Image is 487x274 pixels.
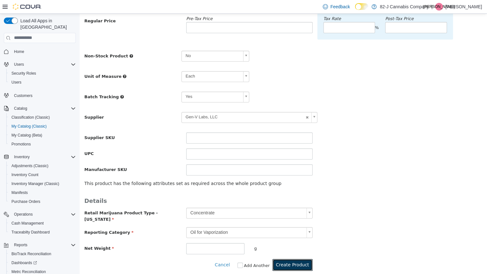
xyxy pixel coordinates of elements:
a: BioTrack Reconciliation [9,250,54,258]
a: Promotions [9,140,33,148]
a: Purchase Orders [9,198,43,205]
span: Each [102,58,161,68]
button: Home [1,47,78,56]
a: Customers [11,92,35,100]
span: Purchase Orders [9,198,76,205]
a: No [102,37,170,48]
span: Reports [11,241,76,249]
span: Catalog [11,105,76,112]
a: Classification (Classic) [9,114,53,121]
button: Reports [1,241,78,249]
span: UPC [5,137,14,142]
span: Dashboards [11,260,37,265]
button: Promotions [6,140,78,149]
a: My Catalog (Beta) [9,131,45,139]
button: My Catalog (Classic) [6,122,78,131]
button: Create Product [193,245,233,257]
span: Load All Apps in [GEOGRAPHIC_DATA] [18,18,76,30]
span: Batch Tracking [5,81,39,85]
span: [PERSON_NAME] [423,3,455,11]
span: Yes [102,78,161,88]
span: No [102,37,161,47]
button: Classification (Classic) [6,113,78,122]
em: Post‑Tax Price [306,3,334,7]
span: My Catalog (Beta) [11,133,42,138]
a: Feedback [320,0,352,13]
span: My Catalog (Beta) [9,131,76,139]
button: BioTrack Reconciliation [6,249,78,258]
span: Regular Price [5,5,36,10]
span: Users [11,61,76,68]
button: Inventory [11,153,32,161]
span: Inventory [14,154,30,159]
a: Cash Management [9,219,46,227]
button: Traceabilty Dashboard [6,228,78,237]
span: Adjustments (Classic) [9,162,76,170]
a: Gen-V Labs, LLC [102,98,238,109]
label: Add Another [164,249,190,255]
a: Dashboards [6,258,78,267]
a: Dashboards [9,259,39,267]
span: Manifests [9,189,76,196]
button: Adjustments (Classic) [6,161,78,170]
button: Operations [11,211,35,218]
span: Reporting Category [5,216,54,221]
span: BioTrack Reconciliation [11,251,51,256]
span: Users [14,62,24,67]
span: Users [11,80,21,85]
a: Home [11,48,27,56]
button: Catalog [11,105,30,112]
span: Feedback [330,4,350,10]
a: Each [102,57,170,68]
a: Users [9,78,24,86]
span: Adjustments (Classic) [11,163,48,168]
input: Dark Mode [355,3,368,10]
button: Operations [1,210,78,219]
a: Concentrate [107,194,233,205]
span: Inventory Count [9,171,76,179]
span: Operations [11,211,76,218]
span: Promotions [11,142,31,147]
a: Adjustments (Classic) [9,162,51,170]
span: Cash Management [9,219,76,227]
span: Security Roles [9,70,76,77]
p: This product has the following attributes set as required across the whole product group [5,167,403,173]
button: Security Roles [6,69,78,78]
div: Jania Adams [435,3,443,11]
span: Customers [11,91,76,99]
button: Customers [1,91,78,100]
span: Retail Marijuana Product Type - [US_STATE] [5,197,78,208]
button: Cash Management [6,219,78,228]
a: Manifests [9,189,30,196]
span: Oil for Vaporization [107,214,224,224]
div: g [170,229,237,241]
span: Security Roles [11,71,36,76]
span: Purchase Orders [11,199,40,204]
span: Catalog [14,106,27,111]
span: Users [9,78,76,86]
span: Traceabilty Dashboard [11,230,50,235]
span: Gen-V Labs, LLC [102,99,224,108]
span: Unit of Measure [5,60,42,65]
span: Inventory Manager (Classic) [11,181,59,186]
a: Yes [102,78,170,89]
span: Home [14,49,24,54]
button: Users [1,60,78,69]
span: BioTrack Reconciliation [9,250,76,258]
span: Supplier SKU [5,122,35,126]
span: Classification (Classic) [11,115,50,120]
button: Users [6,78,78,87]
span: Inventory Count [11,172,39,177]
h3: Details [5,183,403,191]
a: Inventory Count [9,171,41,179]
span: My Catalog (Classic) [9,122,76,130]
span: Inventory Manager (Classic) [9,180,76,188]
img: Cova [13,4,41,10]
span: Operations [14,212,33,217]
button: Users [11,61,26,68]
span: Supplier [5,101,24,106]
span: Inventory [11,153,76,161]
span: Reports [14,242,27,248]
a: Traceabilty Dashboard [9,228,52,236]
